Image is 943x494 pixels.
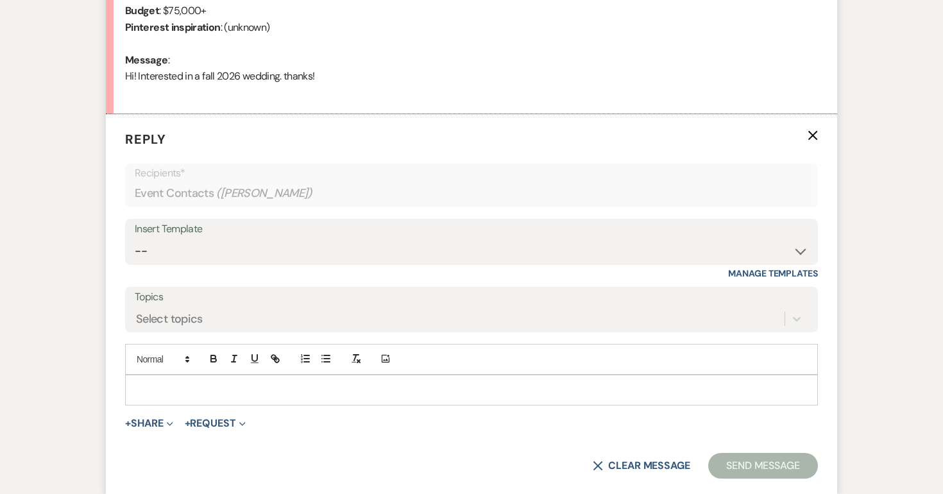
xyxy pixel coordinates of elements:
button: Request [185,418,246,429]
b: Message [125,53,168,67]
div: Event Contacts [135,181,808,206]
span: + [125,418,131,429]
b: Pinterest inspiration [125,21,221,34]
label: Topics [135,288,808,307]
p: Recipients* [135,165,808,182]
a: Manage Templates [728,268,818,279]
div: Select topics [136,310,203,327]
span: + [185,418,191,429]
b: Budget [125,4,159,17]
span: Reply [125,131,166,148]
button: Send Message [708,453,818,479]
button: Share [125,418,173,429]
button: Clear message [593,461,690,471]
div: Insert Template [135,220,808,239]
span: ( [PERSON_NAME] ) [216,185,312,202]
